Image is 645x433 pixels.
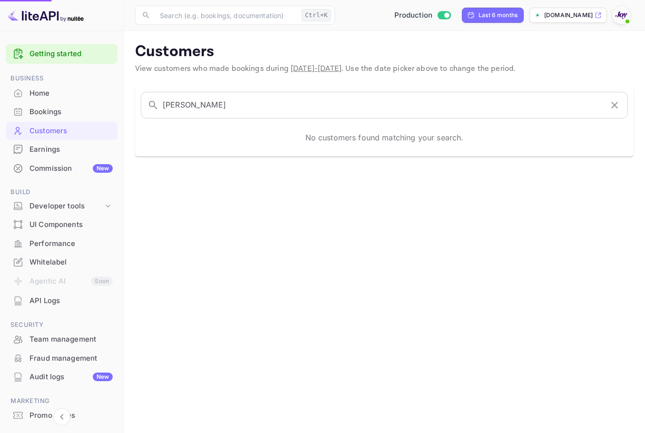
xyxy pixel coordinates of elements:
[163,92,603,118] input: Search customers by name or email...
[6,235,117,253] div: Performance
[6,216,117,234] div: UI Components
[6,235,117,252] a: Performance
[29,372,113,383] div: Audit logs
[6,349,117,367] a: Fraud management
[302,9,331,21] div: Ctrl+K
[29,334,113,345] div: Team management
[6,140,117,158] a: Earnings
[6,253,117,271] a: Whitelabel
[394,10,433,21] span: Production
[8,8,84,23] img: LiteAPI logo
[29,88,113,99] div: Home
[6,159,117,177] a: CommissionNew
[29,201,103,212] div: Developer tools
[93,164,113,173] div: New
[6,406,117,424] a: Promo codes
[6,330,117,349] div: Team management
[6,349,117,368] div: Fraud management
[6,103,117,121] div: Bookings
[614,8,629,23] img: With Joy
[29,126,113,137] div: Customers
[154,6,298,25] input: Search (e.g. bookings, documentation)
[29,353,113,364] div: Fraud management
[6,368,117,385] a: Audit logsNew
[6,187,117,197] span: Build
[6,140,117,159] div: Earnings
[6,73,117,84] span: Business
[29,295,113,306] div: API Logs
[6,122,117,140] div: Customers
[29,219,113,230] div: UI Components
[135,42,634,61] p: Customers
[6,159,117,178] div: CommissionNew
[305,132,464,143] p: No customers found matching your search.
[6,84,117,102] a: Home
[544,11,593,20] p: [DOMAIN_NAME]
[29,238,113,249] div: Performance
[29,107,113,118] div: Bookings
[6,292,117,310] div: API Logs
[6,320,117,330] span: Security
[6,406,117,425] div: Promo codes
[479,11,518,20] div: Last 6 months
[291,64,342,74] span: [DATE] - [DATE]
[29,163,113,174] div: Commission
[6,396,117,406] span: Marketing
[6,122,117,139] a: Customers
[6,198,117,215] div: Developer tools
[6,216,117,233] a: UI Components
[391,10,455,21] div: Switch to Sandbox mode
[93,373,113,381] div: New
[6,84,117,103] div: Home
[53,408,70,425] button: Collapse navigation
[29,49,113,59] a: Getting started
[6,253,117,272] div: Whitelabel
[29,257,113,268] div: Whitelabel
[6,292,117,309] a: API Logs
[6,103,117,120] a: Bookings
[29,144,113,155] div: Earnings
[135,64,516,74] span: View customers who made bookings during . Use the date picker above to change the period.
[29,410,113,421] div: Promo codes
[6,330,117,348] a: Team management
[6,44,117,64] div: Getting started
